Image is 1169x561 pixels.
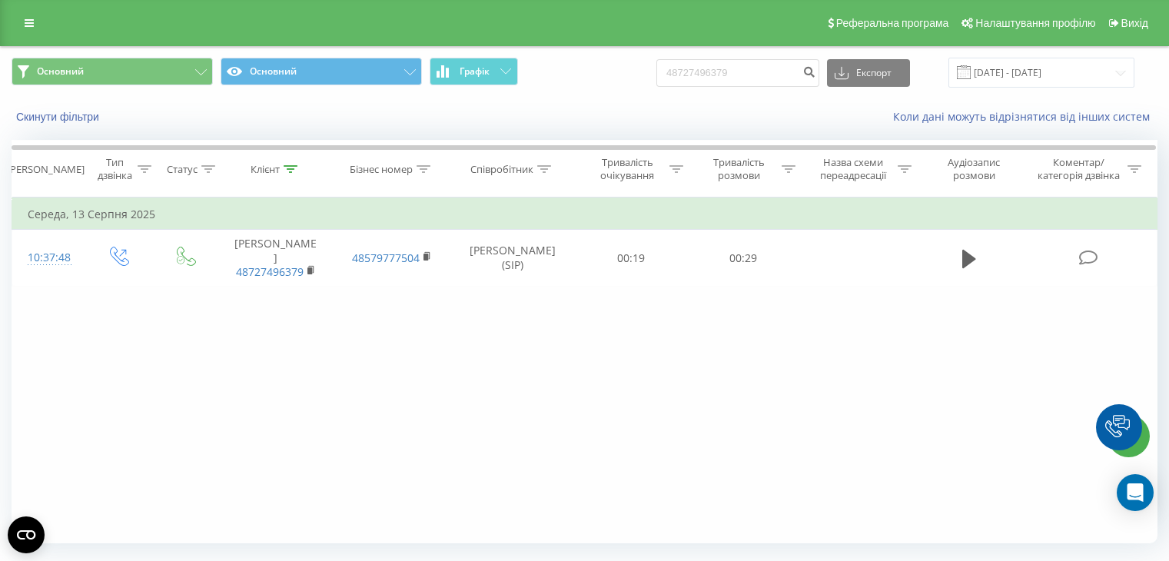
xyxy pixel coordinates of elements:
input: Пошук за номером [656,59,819,87]
div: Статус [167,163,198,176]
span: Графік [460,66,490,77]
td: [PERSON_NAME] [218,230,334,287]
button: Скинути фільтри [12,110,107,124]
a: 48579777504 [352,251,420,265]
button: Експорт [827,59,910,87]
div: Аудіозапис розмови [929,156,1019,182]
div: Open Intercom Messenger [1117,474,1154,511]
span: Вихід [1121,17,1148,29]
button: Open CMP widget [8,516,45,553]
span: Налаштування профілю [975,17,1095,29]
div: Назва схеми переадресації [813,156,894,182]
td: Середа, 13 Серпня 2025 [12,199,1157,230]
div: Бізнес номер [350,163,413,176]
td: 00:19 [576,230,687,287]
div: 10:37:48 [28,243,68,273]
div: Тривалість розмови [701,156,778,182]
div: Співробітник [470,163,533,176]
div: [PERSON_NAME] [7,163,85,176]
div: Клієнт [251,163,280,176]
td: 00:29 [687,230,799,287]
span: Основний [37,65,84,78]
div: Тривалість очікування [589,156,666,182]
span: Реферальна програма [836,17,949,29]
td: [PERSON_NAME] (SIP) [450,230,576,287]
a: 48727496379 [236,264,304,279]
div: Коментар/категорія дзвінка [1034,156,1124,182]
a: Коли дані можуть відрізнятися вiд інших систем [893,109,1157,124]
div: Тип дзвінка [97,156,133,182]
button: Графік [430,58,518,85]
button: Основний [221,58,422,85]
button: Основний [12,58,213,85]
